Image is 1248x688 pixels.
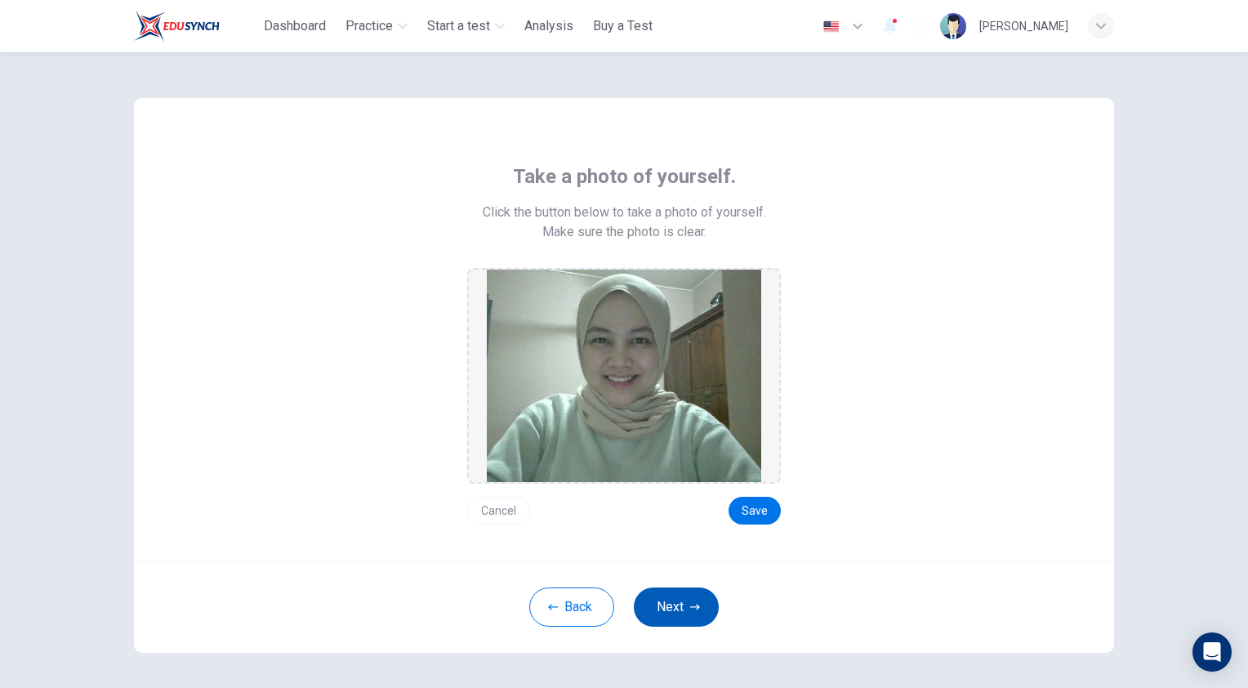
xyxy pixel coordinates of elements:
span: Take a photo of yourself. [513,163,736,190]
img: ELTC logo [134,10,220,42]
span: Buy a Test [593,16,653,36]
img: en [821,20,841,33]
button: Cancel [467,497,530,525]
button: Buy a Test [586,11,659,41]
span: Make sure the photo is clear. [542,222,706,242]
span: Analysis [524,16,573,36]
span: Dashboard [264,16,326,36]
button: Dashboard [257,11,332,41]
button: Back [529,587,614,627]
img: preview screemshot [487,270,761,482]
img: Profile picture [940,13,966,39]
button: Next [634,587,719,627]
button: Practice [339,11,414,41]
span: Start a test [427,16,490,36]
div: Open Intercom Messenger [1192,632,1232,672]
span: Click the button below to take a photo of yourself. [483,203,766,222]
span: Practice [345,16,393,36]
button: Save [729,497,781,525]
div: [PERSON_NAME] [979,16,1068,36]
button: Analysis [518,11,580,41]
button: Start a test [421,11,511,41]
a: ELTC logo [134,10,257,42]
